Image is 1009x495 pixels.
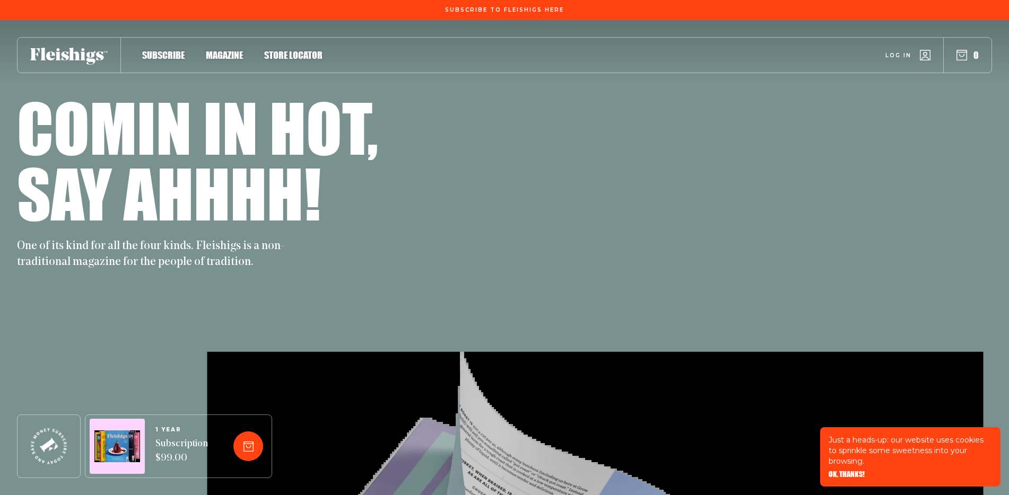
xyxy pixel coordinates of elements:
[17,238,293,270] p: One of its kind for all the four kinds. Fleishigs is a non-traditional magazine for the people of...
[829,435,992,466] p: Just a heads-up: our website uses cookies to sprinkle some sweetness into your browsing.
[956,49,979,61] button: 0
[94,430,140,463] img: Magazines image
[206,48,243,62] a: Magazine
[17,94,378,160] h1: Comin in hot,
[264,48,323,62] a: Store locator
[885,51,911,59] span: Log in
[142,49,185,61] span: Subscribe
[155,427,208,433] span: 1 YEAR
[155,427,208,466] a: 1 YEARSubscription $99.00
[443,7,566,12] a: Subscribe To Fleishigs Here
[206,49,243,61] span: Magazine
[885,50,930,60] a: Log in
[445,7,564,13] span: Subscribe To Fleishigs Here
[155,437,208,466] span: Subscription $99.00
[142,48,185,62] a: Subscribe
[829,471,865,478] button: OK, THANKS!
[17,160,321,226] h1: Say ahhhh!
[264,49,323,61] span: Store locator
